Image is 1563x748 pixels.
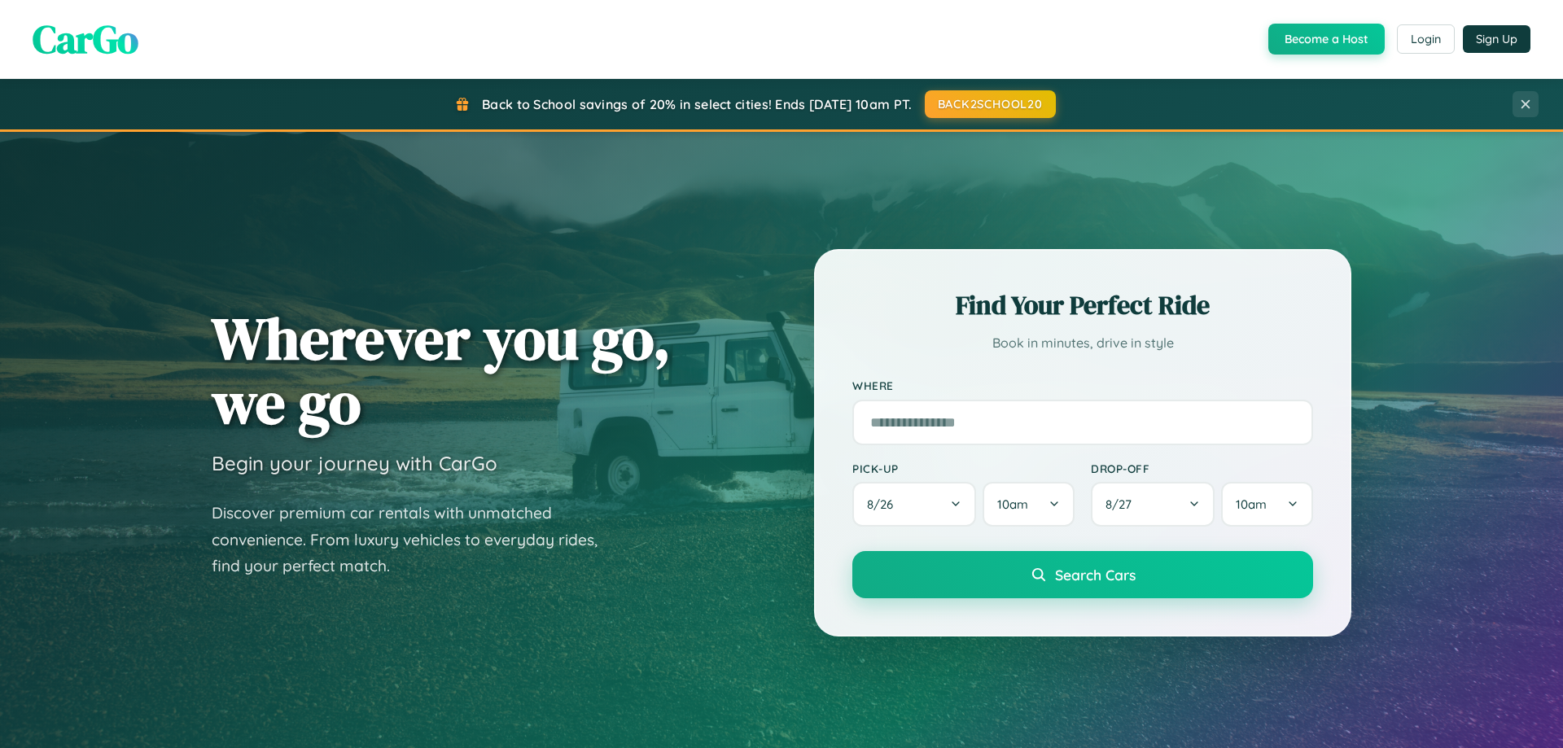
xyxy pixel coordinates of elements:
span: 8 / 26 [867,496,901,512]
h3: Begin your journey with CarGo [212,451,497,475]
p: Discover premium car rentals with unmatched convenience. From luxury vehicles to everyday rides, ... [212,500,619,580]
span: Search Cars [1055,566,1136,584]
span: CarGo [33,12,138,66]
button: 10am [1221,482,1313,527]
label: Where [852,379,1313,393]
button: 8/26 [852,482,976,527]
button: Search Cars [852,551,1313,598]
span: 10am [997,496,1028,512]
p: Book in minutes, drive in style [852,331,1313,355]
h2: Find Your Perfect Ride [852,287,1313,323]
h1: Wherever you go, we go [212,306,671,435]
button: 8/27 [1091,482,1215,527]
span: 10am [1236,496,1267,512]
button: 10am [983,482,1075,527]
button: Login [1397,24,1455,54]
span: 8 / 27 [1105,496,1140,512]
span: Back to School savings of 20% in select cities! Ends [DATE] 10am PT. [482,96,912,112]
label: Pick-up [852,461,1075,475]
label: Drop-off [1091,461,1313,475]
button: Become a Host [1268,24,1385,55]
button: BACK2SCHOOL20 [925,90,1056,118]
button: Sign Up [1463,25,1530,53]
